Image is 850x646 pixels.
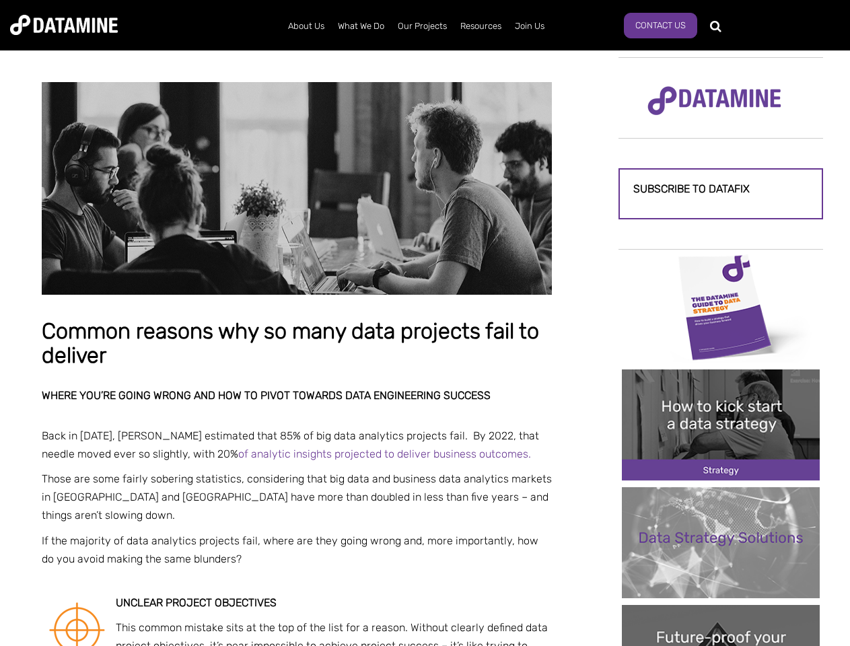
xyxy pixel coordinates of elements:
[10,15,118,35] img: Datamine
[281,9,331,44] a: About Us
[624,13,697,38] a: Contact Us
[633,183,808,195] h3: Subscribe to datafix
[238,447,531,460] a: of analytic insights projected to deliver business outcomes.
[42,390,552,402] h2: Where you’re going wrong and how to pivot towards data engineering success
[331,9,391,44] a: What We Do
[391,9,454,44] a: Our Projects
[42,82,552,295] img: Common reasons why so many data projects fail to deliver
[508,9,551,44] a: Join Us
[42,427,552,463] p: Back in [DATE], [PERSON_NAME] estimated that 85% of big data analytics projects fail. By 2022, th...
[42,532,552,568] p: If the majority of data analytics projects fail, where are they going wrong and, more importantly...
[622,369,820,480] img: 20241212 How to kick start a data strategy-2
[116,596,277,609] strong: Unclear project objectives
[622,251,820,362] img: Data Strategy Cover thumbnail
[42,470,552,525] p: Those are some fairly sobering statistics, considering that big data and business data analytics ...
[639,77,790,124] img: Datamine Logo No Strapline - Purple
[454,9,508,44] a: Resources
[42,320,552,367] h1: Common reasons why so many data projects fail to deliver
[622,487,820,598] img: 202408 Data Strategy Solutions feature image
